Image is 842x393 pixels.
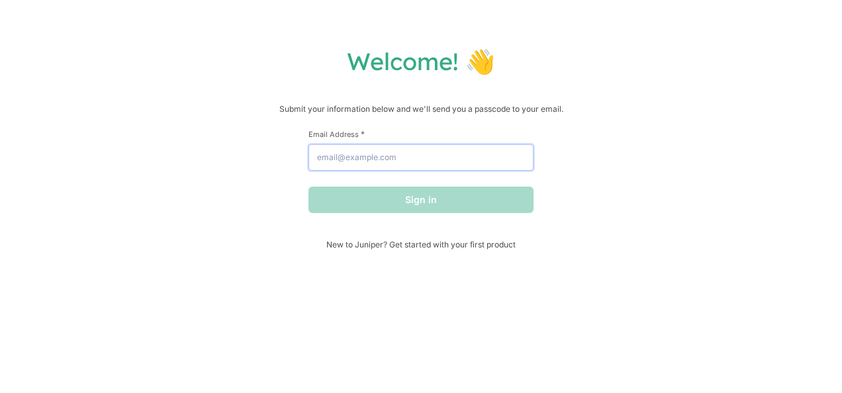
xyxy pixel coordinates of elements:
[308,240,534,249] span: New to Juniper? Get started with your first product
[13,103,829,116] p: Submit your information below and we'll send you a passcode to your email.
[361,129,365,139] span: This field is required.
[308,144,534,171] input: email@example.com
[13,46,829,76] h1: Welcome! 👋
[308,129,534,139] label: Email Address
